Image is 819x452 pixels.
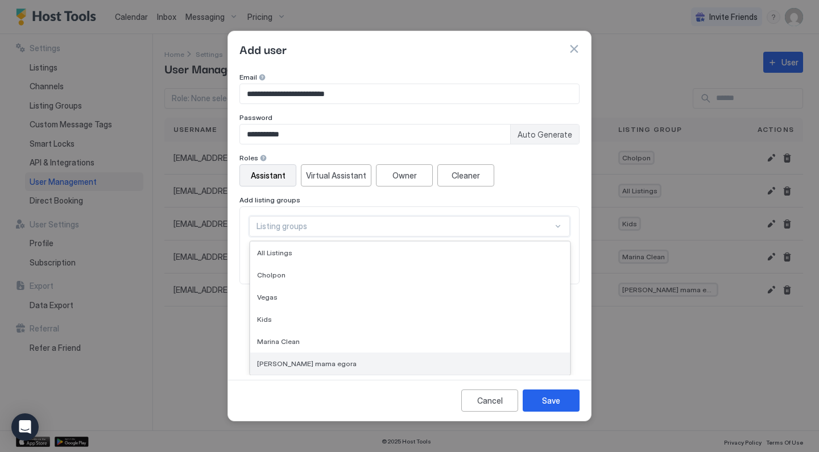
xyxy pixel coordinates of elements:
span: Kids [257,315,272,324]
span: Add listing groups [239,196,300,204]
div: Open Intercom Messenger [11,413,39,441]
div: Owner [392,169,417,181]
button: Cleaner [437,164,494,186]
span: [PERSON_NAME] mama egora [257,359,357,368]
input: Input Field [240,125,510,144]
button: Cancel [461,389,518,412]
span: Auto Generate [518,130,572,140]
div: Cancel [477,395,503,407]
span: Password [239,113,272,122]
button: Save [523,389,580,412]
span: Vegas [257,293,278,301]
span: Email [239,73,257,81]
button: Owner [376,164,433,186]
div: Save [542,395,560,407]
span: All Listings [257,248,292,257]
div: Assistant [251,169,286,181]
button: Assistant [239,164,296,186]
span: Cholpon [257,271,286,279]
span: Marina Clean [257,337,300,346]
span: Roles [239,154,258,162]
div: Cleaner [452,169,480,181]
button: Virtual Assistant [301,164,371,186]
div: Listing groups [257,221,553,231]
span: Add user [239,40,287,57]
input: Input Field [240,84,579,103]
div: Virtual Assistant [306,169,366,181]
